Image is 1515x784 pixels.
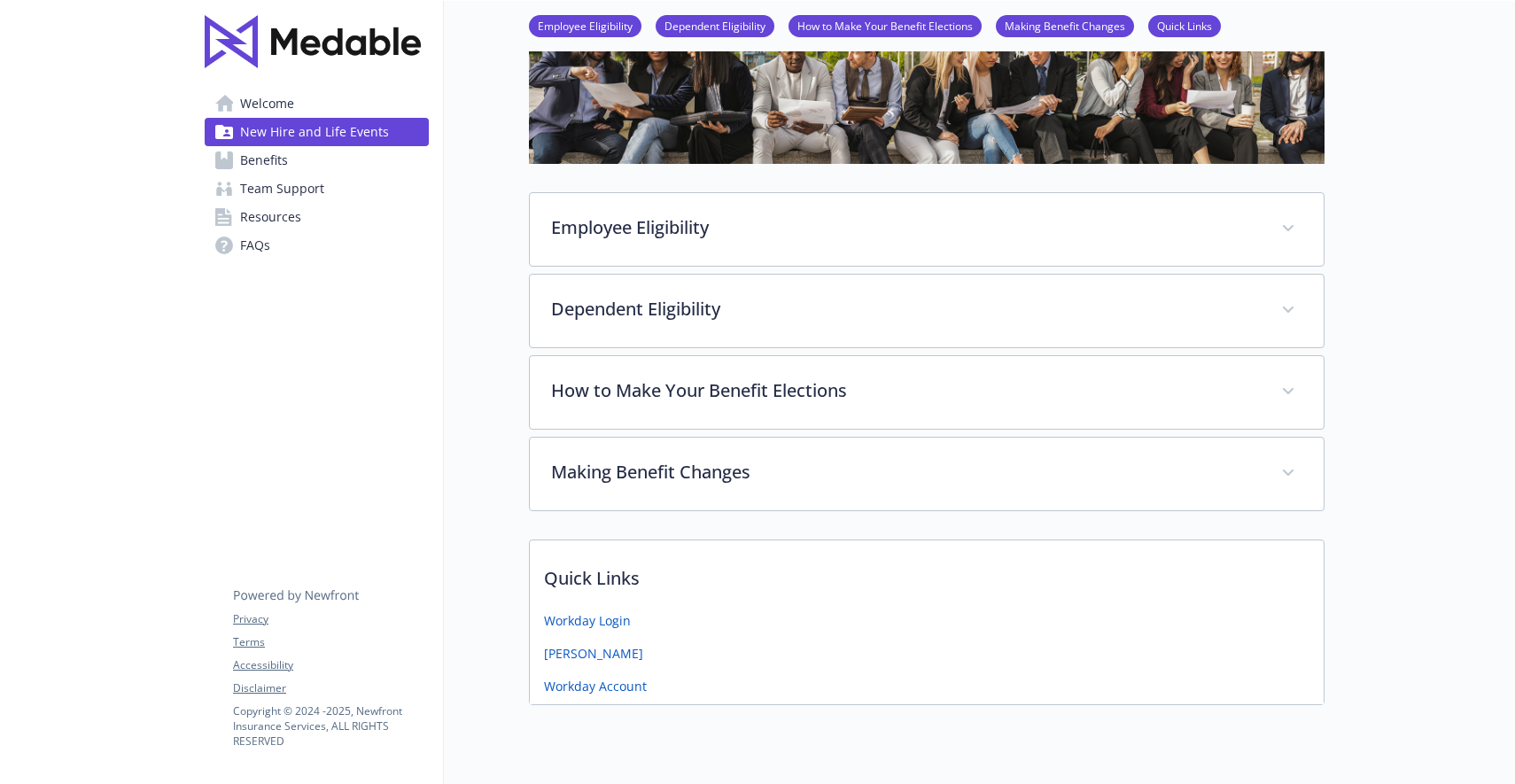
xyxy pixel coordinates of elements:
[233,657,428,673] a: Accessibility
[240,203,301,231] span: Resources
[240,118,389,146] span: New Hire and Life Events
[240,89,294,118] span: Welcome
[530,193,1324,266] div: Employee Eligibility
[205,118,429,146] a: New Hire and Life Events
[205,146,429,175] a: Benefits
[551,377,1260,404] p: How to Make Your Benefit Elections
[551,214,1260,241] p: Employee Eligibility
[205,231,429,260] a: FAQs
[996,17,1134,34] a: Making Benefit Changes
[240,146,288,175] span: Benefits
[233,703,428,749] p: Copyright © 2024 - 2025 , Newfront Insurance Services, ALL RIGHTS RESERVED
[530,275,1324,347] div: Dependent Eligibility
[240,175,324,203] span: Team Support
[544,677,647,695] a: Workday Account
[530,356,1324,429] div: How to Make Your Benefit Elections
[530,438,1324,510] div: Making Benefit Changes
[233,634,428,650] a: Terms
[1148,17,1221,34] a: Quick Links
[544,611,631,630] a: Workday Login
[240,231,270,260] span: FAQs
[656,17,774,34] a: Dependent Eligibility
[233,611,428,627] a: Privacy
[233,680,428,696] a: Disclaimer
[551,459,1260,485] p: Making Benefit Changes
[544,644,643,663] a: [PERSON_NAME]
[789,17,982,34] a: How to Make Your Benefit Elections
[205,175,429,203] a: Team Support
[551,296,1260,322] p: Dependent Eligibility
[530,540,1324,606] p: Quick Links
[205,89,429,118] a: Welcome
[529,17,641,34] a: Employee Eligibility
[205,203,429,231] a: Resources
